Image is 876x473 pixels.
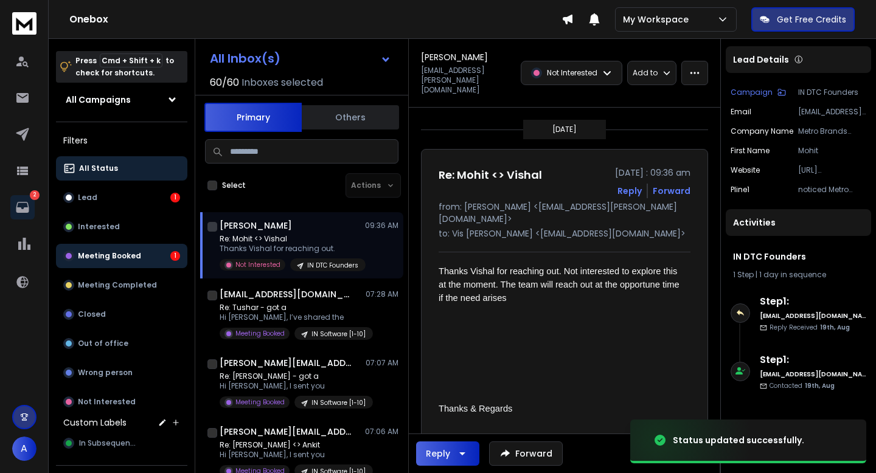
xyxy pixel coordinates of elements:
[210,75,239,90] span: 60 / 60
[56,244,187,268] button: Meeting Booked1
[56,431,187,455] button: In Subsequence
[439,227,690,240] p: to: Vis [PERSON_NAME] <[EMAIL_ADDRESS][DOMAIN_NAME]>
[777,13,846,26] p: Get Free Credits
[220,303,366,312] p: Re: Tushar - got a
[617,185,642,197] button: Reply
[421,51,488,63] h1: [PERSON_NAME]
[760,294,866,309] h6: Step 1 :
[242,75,323,90] h3: Inboxes selected
[78,193,97,202] p: Lead
[365,221,398,230] p: 09:36 AM
[30,190,40,200] p: 2
[751,7,855,32] button: Get Free Credits
[220,381,366,391] p: Hi [PERSON_NAME], I sent you
[220,234,366,244] p: Re: Mohit <> Vishal
[170,251,180,261] div: 1
[426,447,450,460] div: Reply
[439,167,542,184] h1: Re: Mohit <> Vishal
[673,434,804,446] div: Status updated successfully.
[726,209,871,236] div: Activities
[416,441,479,466] button: Reply
[220,288,353,300] h1: [EMAIL_ADDRESS][DOMAIN_NAME]
[760,311,866,320] h6: [EMAIL_ADDRESS][DOMAIN_NAME]
[56,273,187,297] button: Meeting Completed
[78,222,120,232] p: Interested
[731,88,786,97] button: Campaign
[220,219,292,232] h1: [PERSON_NAME]
[222,181,246,190] label: Select
[365,427,398,437] p: 07:06 AM
[200,46,401,71] button: All Inbox(s)
[10,195,35,219] a: 2
[731,146,770,156] p: First Name
[731,107,751,117] p: Email
[56,185,187,210] button: Lead1
[12,437,36,461] button: A
[210,52,280,64] h1: All Inbox(s)
[615,167,690,179] p: [DATE] : 09:36 am
[421,66,513,95] p: [EMAIL_ADDRESS][PERSON_NAME][DOMAIN_NAME]
[439,264,681,305] div: Thanks Vishal for reaching out. Not interested to explore this at the moment. The team will reach...
[439,201,690,225] p: from: [PERSON_NAME] <[EMAIL_ADDRESS][PERSON_NAME][DOMAIN_NAME]>
[220,440,366,450] p: Re: [PERSON_NAME] <> Ankit
[235,329,285,338] p: Meeting Booked
[798,185,866,195] p: noticed Metro Brands has 598 stores across 136 cities—impressive reach for a retailer.
[759,269,826,280] span: 1 day in sequence
[220,371,366,381] p: Re: [PERSON_NAME] - got a
[798,88,866,97] p: IN DTC Founders
[552,125,577,134] p: [DATE]
[307,261,358,270] p: IN DTC Founders
[78,339,128,348] p: Out of office
[78,368,133,378] p: Wrong person
[12,12,36,35] img: logo
[56,132,187,149] h3: Filters
[311,398,366,407] p: IN Software [1-10]
[731,185,749,195] p: pline1
[366,289,398,299] p: 07:28 AM
[56,88,187,112] button: All Campaigns
[204,103,302,132] button: Primary
[220,426,353,438] h1: [PERSON_NAME][EMAIL_ADDRESS]
[805,381,835,390] span: 19th, Aug
[547,68,597,78] p: Not Interested
[733,270,864,280] div: |
[220,357,353,369] h1: [PERSON_NAME][EMAIL_ADDRESS][DOMAIN_NAME]
[731,88,773,97] p: Campaign
[56,390,187,414] button: Not Interested
[366,358,398,368] p: 07:07 AM
[63,416,127,429] h3: Custom Labels
[760,353,866,367] h6: Step 1 :
[56,215,187,239] button: Interested
[770,323,850,332] p: Reply Received
[653,185,690,197] div: Forward
[56,156,187,181] button: All Status
[170,193,180,202] div: 1
[731,165,760,175] p: website
[220,244,366,254] p: Thanks Vishal for reaching out.
[220,450,366,460] p: Hi [PERSON_NAME], I sent you
[78,280,157,290] p: Meeting Completed
[220,312,366,322] p: Hi [PERSON_NAME], I’ve shared the
[78,397,136,407] p: Not Interested
[798,107,866,117] p: [EMAIL_ADDRESS][PERSON_NAME][DOMAIN_NAME]
[311,330,366,339] p: IN Software [1-10]
[798,165,866,175] p: [URL][DOMAIN_NAME]
[75,55,174,79] p: Press to check for shortcuts.
[56,331,187,356] button: Out of office
[633,68,658,78] p: Add to
[69,12,561,27] h1: Onebox
[489,441,563,466] button: Forward
[733,250,864,263] h1: IN DTC Founders
[731,126,793,136] p: Company Name
[56,361,187,385] button: Wrong person
[79,438,139,448] span: In Subsequence
[798,146,866,156] p: Mohit
[798,126,866,136] p: Metro Brands Limited
[235,260,280,269] p: Not Interested
[760,370,866,379] h6: [EMAIL_ADDRESS][DOMAIN_NAME]
[100,54,162,67] span: Cmd + Shift + k
[78,309,106,319] p: Closed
